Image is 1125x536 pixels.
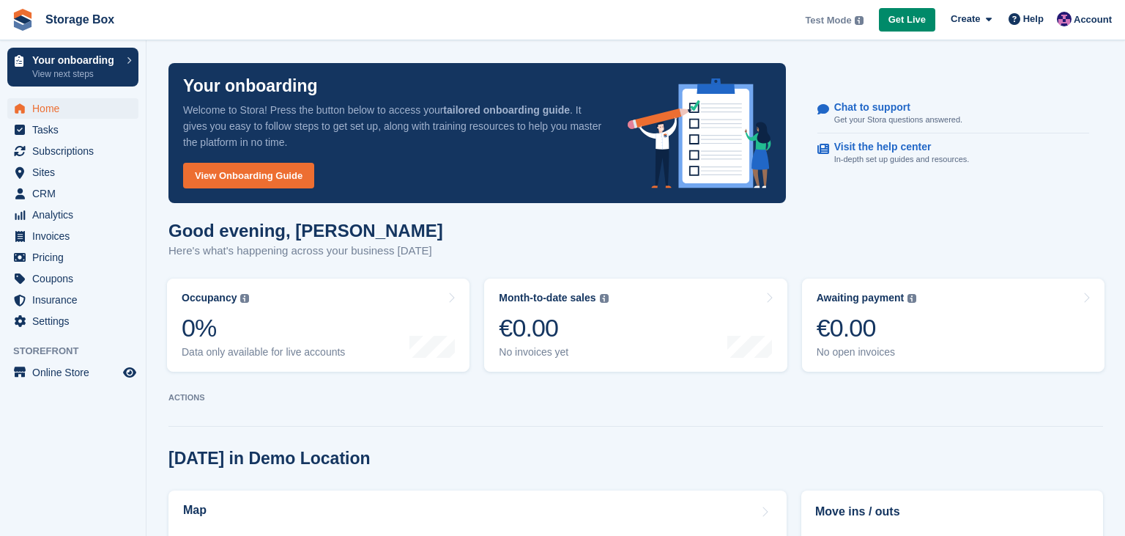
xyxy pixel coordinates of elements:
a: View Onboarding Guide [183,163,314,188]
span: Sites [32,162,120,183]
a: Occupancy 0% Data only available for live accounts [167,279,469,372]
span: Test Mode [805,13,851,28]
img: onboarding-info-6c161a55d2c0e0a8cae90662b2fe09162a5109e8cc188191df67fb4f79e88e88.svg [628,78,771,188]
div: Data only available for live accounts [182,346,345,359]
img: icon-info-grey-7440780725fd019a000dd9b08b2336e03edf1995a4989e88bcd33f0948082b44.svg [240,294,249,303]
p: Your onboarding [32,55,119,65]
span: Invoices [32,226,120,246]
p: Welcome to Stora! Press the button below to access your . It gives you easy to follow steps to ge... [183,102,604,150]
span: Analytics [32,205,120,225]
div: Awaiting payment [817,292,905,304]
a: menu [7,247,138,268]
h2: [DATE] in Demo Location [168,449,371,469]
h1: Good evening, [PERSON_NAME] [168,221,443,241]
p: Your onboarding [183,78,318,95]
div: Occupancy [182,292,237,304]
div: €0.00 [817,313,917,343]
a: menu [7,120,138,140]
img: icon-info-grey-7440780725fd019a000dd9b08b2336e03edf1995a4989e88bcd33f0948082b44.svg [907,294,916,303]
strong: tailored onboarding guide [443,104,570,116]
a: menu [7,162,138,183]
span: Get Live [888,12,926,27]
span: CRM [32,183,120,204]
span: Help [1023,12,1044,26]
p: Get your Stora questions answered. [834,114,962,126]
a: Month-to-date sales €0.00 No invoices yet [484,279,787,372]
img: icon-info-grey-7440780725fd019a000dd9b08b2336e03edf1995a4989e88bcd33f0948082b44.svg [600,294,609,303]
a: menu [7,290,138,310]
img: Vincent Smith [1057,12,1072,26]
img: icon-info-grey-7440780725fd019a000dd9b08b2336e03edf1995a4989e88bcd33f0948082b44.svg [855,16,864,25]
img: stora-icon-8386f47178a22dfd0bd8f6a31ec36ba5ce8667c1dd55bd0f319d3a0aa187defe.svg [12,9,34,31]
p: ACTIONS [168,393,1103,403]
a: Visit the help center In-depth set up guides and resources. [817,133,1089,173]
span: Storefront [13,344,146,359]
a: menu [7,98,138,119]
a: menu [7,311,138,331]
div: Month-to-date sales [499,292,595,304]
div: 0% [182,313,345,343]
span: Settings [32,311,120,331]
a: menu [7,183,138,204]
a: menu [7,226,138,246]
a: Awaiting payment €0.00 No open invoices [802,279,1104,372]
div: No open invoices [817,346,917,359]
div: €0.00 [499,313,608,343]
span: Subscriptions [32,141,120,161]
span: Tasks [32,120,120,140]
p: Chat to support [834,101,951,114]
span: Coupons [32,268,120,289]
h2: Map [183,504,207,517]
span: Create [951,12,980,26]
span: Insurance [32,290,120,310]
a: menu [7,268,138,289]
a: Preview store [121,364,138,381]
p: Here's what's happening across your business [DATE] [168,243,443,260]
p: Visit the help center [834,141,958,153]
a: Storage Box [40,7,120,32]
span: Online Store [32,362,120,383]
a: menu [7,205,138,225]
a: Get Live [879,8,935,32]
p: View next steps [32,67,119,81]
span: Account [1074,12,1112,27]
div: No invoices yet [499,346,608,359]
a: Chat to support Get your Stora questions answered. [817,94,1089,134]
p: In-depth set up guides and resources. [834,153,970,166]
h2: Move ins / outs [815,503,1089,521]
a: menu [7,141,138,161]
a: Your onboarding View next steps [7,48,138,87]
span: Home [32,98,120,119]
span: Pricing [32,247,120,268]
a: menu [7,362,138,383]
